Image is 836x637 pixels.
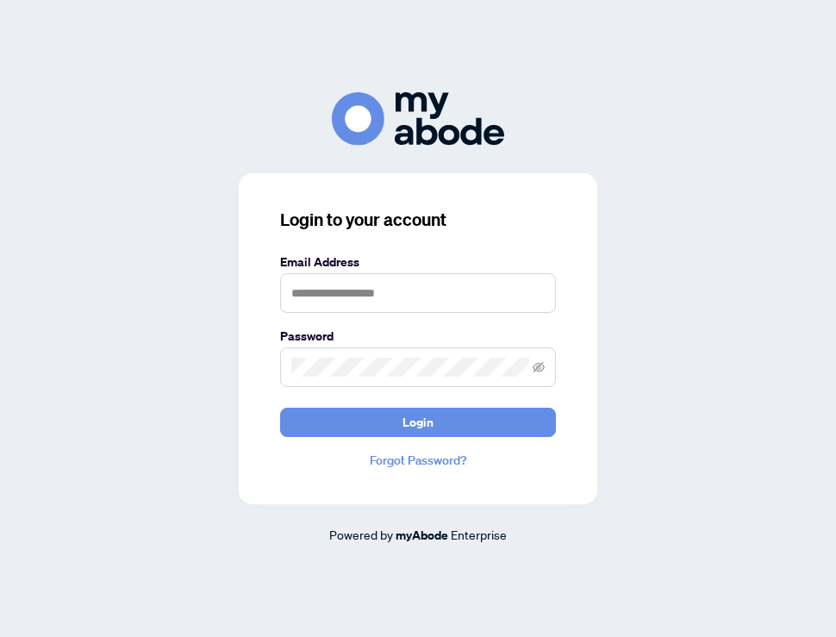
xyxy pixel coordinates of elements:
[280,408,556,437] button: Login
[280,208,556,232] h3: Login to your account
[402,409,434,436] span: Login
[280,253,556,272] label: Email Address
[329,527,393,542] span: Powered by
[280,451,556,470] a: Forgot Password?
[451,527,507,542] span: Enterprise
[280,327,556,346] label: Password
[533,361,545,373] span: eye-invisible
[332,92,504,145] img: ma-logo
[396,526,448,545] a: myAbode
